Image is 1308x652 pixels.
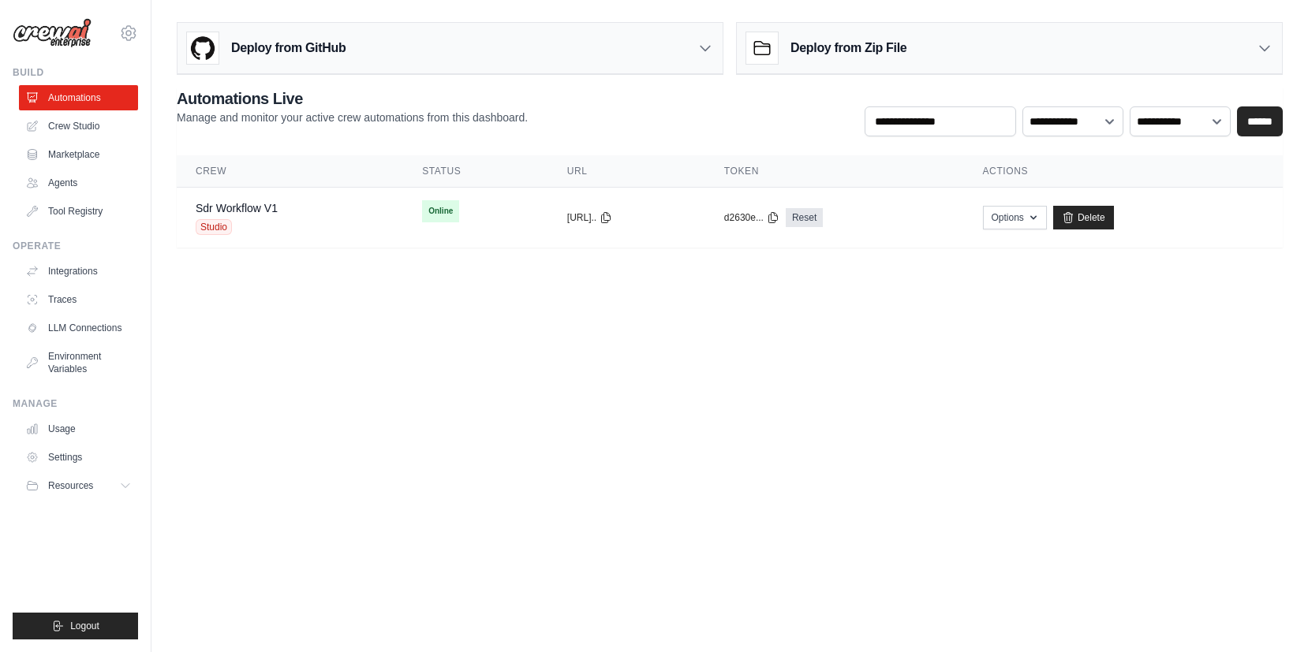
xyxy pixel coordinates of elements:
a: Agents [19,170,138,196]
span: Resources [48,479,93,492]
h2: Automations Live [177,88,528,110]
a: Reset [786,208,823,227]
button: Options [983,206,1047,229]
span: Logout [70,620,99,632]
button: d2630e... [724,211,779,224]
a: Delete [1053,206,1114,229]
p: Manage and monitor your active crew automations from this dashboard. [177,110,528,125]
a: Crew Studio [19,114,138,139]
a: Traces [19,287,138,312]
a: Tool Registry [19,199,138,224]
a: Environment Variables [19,344,138,382]
th: Status [403,155,548,188]
a: LLM Connections [19,315,138,341]
a: Sdr Workflow V1 [196,202,278,214]
button: Resources [19,473,138,498]
h3: Deploy from Zip File [790,39,906,58]
img: Logo [13,18,92,48]
div: Operate [13,240,138,252]
a: Automations [19,85,138,110]
th: URL [548,155,705,188]
a: Marketplace [19,142,138,167]
button: Logout [13,613,138,639]
span: Studio [196,219,232,235]
a: Integrations [19,259,138,284]
a: Usage [19,416,138,441]
a: Settings [19,445,138,470]
th: Token [705,155,964,188]
th: Actions [964,155,1283,188]
div: Manage [13,397,138,410]
img: GitHub Logo [187,32,219,64]
span: Online [422,200,459,222]
h3: Deploy from GitHub [231,39,346,58]
th: Crew [177,155,403,188]
div: Build [13,66,138,79]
